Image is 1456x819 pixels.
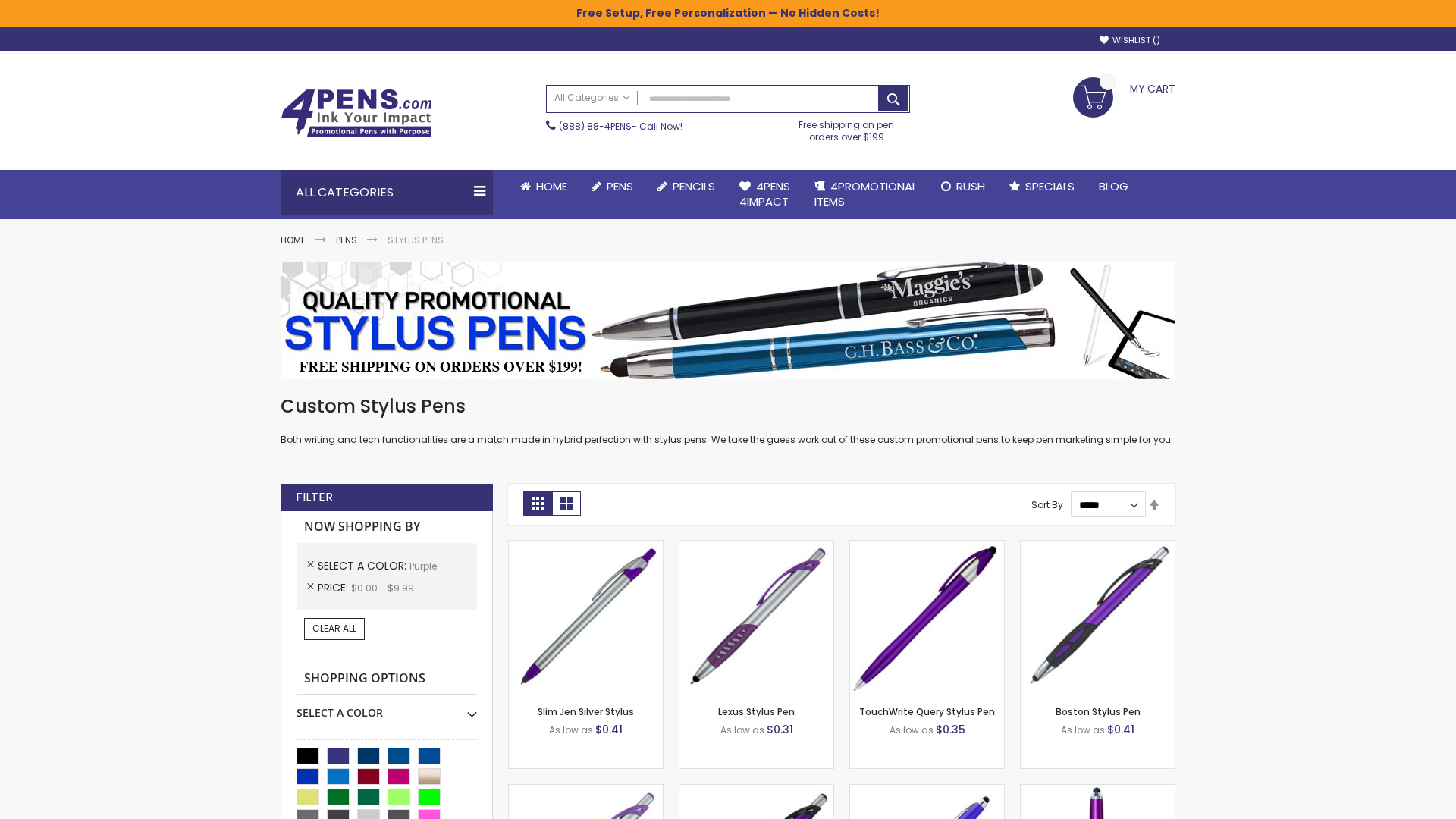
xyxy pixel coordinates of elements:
div: Free shipping on pen orders over $199 [783,113,911,143]
a: Boston Stylus Pen [1056,705,1141,718]
a: Home [281,234,306,246]
span: Home [536,178,567,194]
a: 4Pens4impact [727,170,802,219]
span: - Call Now! [559,120,682,133]
img: Slim Jen Silver Stylus-Purple [509,541,663,695]
a: (888) 88-4PENS [559,120,632,133]
span: Select A Color [318,558,409,573]
a: Lexus Metallic Stylus Pen-Purple [679,784,833,797]
img: 4Pens Custom Pens and Promotional Products [281,89,432,137]
img: Boston Stylus Pen-Purple [1021,541,1175,695]
a: Blog [1087,170,1141,203]
span: As low as [1061,723,1105,736]
a: Lexus Stylus Pen-Purple [679,540,833,553]
a: Boston Stylus Pen-Purple [1021,540,1175,553]
img: Stylus Pens [281,262,1175,379]
span: 4PROMOTIONAL ITEMS [814,178,917,209]
span: 4Pens 4impact [739,178,790,209]
span: Pencils [673,178,715,194]
a: All Categories [547,86,638,111]
div: Select A Color [297,695,477,720]
a: 4PROMOTIONALITEMS [802,170,929,219]
span: $0.00 - $9.99 [351,582,414,595]
a: Wishlist [1100,35,1160,46]
a: Pens [336,234,357,246]
span: As low as [549,723,593,736]
strong: Filter [296,489,333,506]
span: Price [318,580,351,595]
span: As low as [720,723,764,736]
a: Slim Jen Silver Stylus [538,705,634,718]
span: Rush [956,178,985,194]
strong: Shopping Options [297,663,477,695]
span: Blog [1099,178,1128,194]
span: $0.41 [1107,722,1134,737]
span: All Categories [554,92,630,104]
a: Rush [929,170,997,203]
a: TouchWrite Command Stylus Pen-Purple [1021,784,1175,797]
img: TouchWrite Query Stylus Pen-Purple [850,541,1004,695]
span: $0.31 [767,722,793,737]
h1: Custom Stylus Pens [281,394,1175,419]
div: All Categories [281,170,493,215]
strong: Grid [523,491,552,516]
strong: Now Shopping by [297,511,477,543]
strong: Stylus Pens [388,234,444,246]
span: Clear All [312,622,356,635]
span: As low as [890,723,934,736]
a: Pencils [645,170,727,203]
a: TouchWrite Query Stylus Pen-Purple [850,540,1004,553]
span: Pens [607,178,633,194]
img: Lexus Stylus Pen-Purple [679,541,833,695]
a: Slim Jen Silver Stylus-Purple [509,540,663,553]
label: Sort By [1031,498,1063,511]
span: $0.35 [936,722,965,737]
span: $0.41 [595,722,623,737]
a: Lexus Stylus Pen [718,705,795,718]
span: Specials [1025,178,1075,194]
a: Pens [579,170,645,203]
a: Boston Silver Stylus Pen-Purple [509,784,663,797]
a: Specials [997,170,1087,203]
div: Both writing and tech functionalities are a match made in hybrid perfection with stylus pens. We ... [281,394,1175,447]
a: Home [508,170,579,203]
a: Sierra Stylus Twist Pen-Purple [850,784,1004,797]
a: TouchWrite Query Stylus Pen [859,705,995,718]
a: Clear All [304,618,365,639]
span: Purple [409,560,437,573]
